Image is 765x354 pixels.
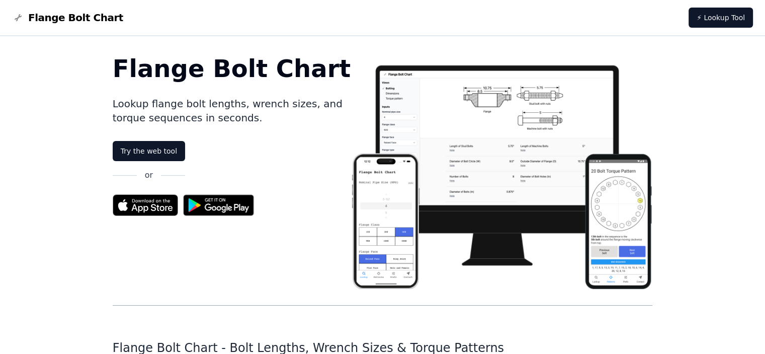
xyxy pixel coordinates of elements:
a: ⚡ Lookup Tool [689,8,753,28]
img: Flange Bolt Chart Logo [12,12,24,24]
a: Flange Bolt Chart LogoFlange Bolt Chart [12,11,123,25]
a: Try the web tool [113,141,185,161]
p: or [145,169,153,181]
img: Flange bolt chart app screenshot [351,56,652,289]
img: Get it on Google Play [178,189,260,221]
img: App Store badge for the Flange Bolt Chart app [113,194,178,216]
span: Flange Bolt Chart [28,11,123,25]
p: Lookup flange bolt lengths, wrench sizes, and torque sequences in seconds. [113,97,351,125]
h1: Flange Bolt Chart [113,56,351,81]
